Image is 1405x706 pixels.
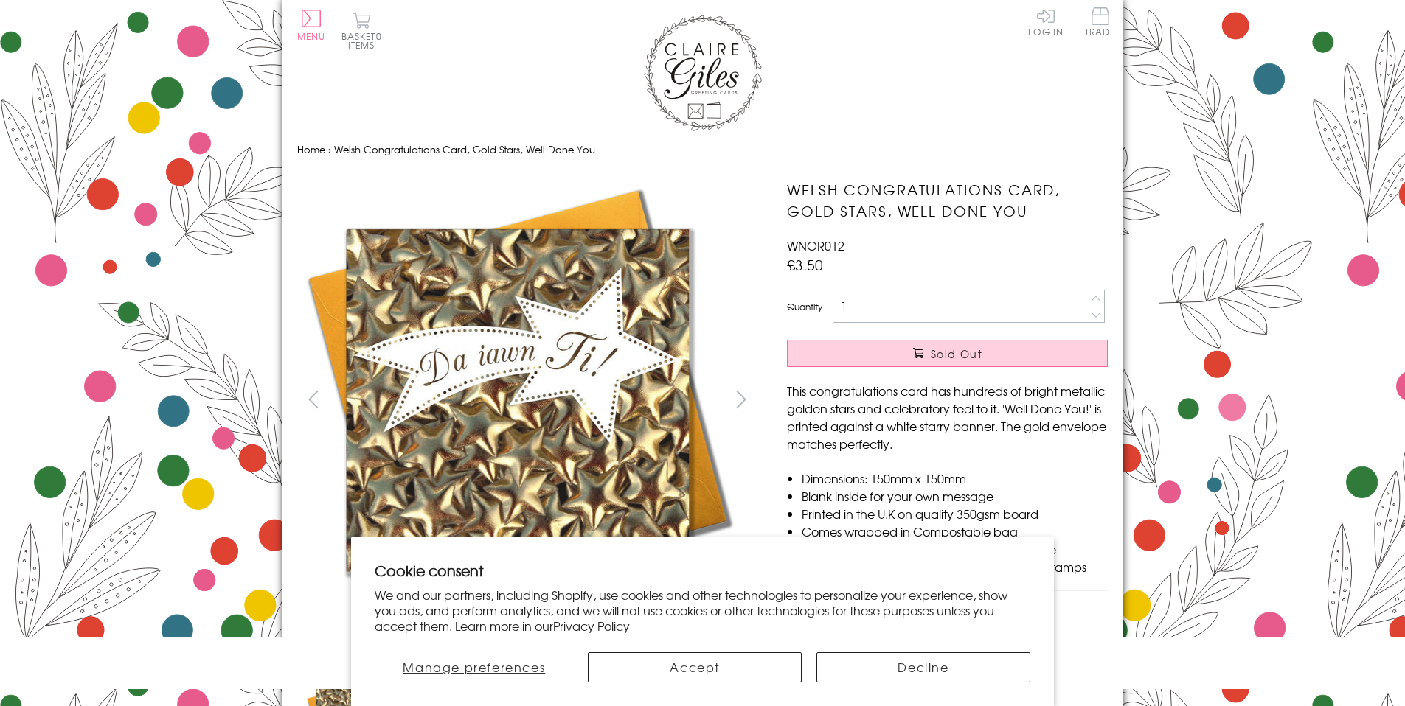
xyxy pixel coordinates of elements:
img: Claire Giles Greetings Cards [644,15,762,131]
h2: Cookie consent [375,560,1030,581]
span: Trade [1085,7,1116,36]
span: £3.50 [787,254,823,275]
button: Manage preferences [375,652,573,682]
label: Quantity [787,300,822,313]
span: 0 items [348,29,382,52]
li: Comes wrapped in Compostable bag [802,522,1108,540]
li: Blank inside for your own message [802,487,1108,505]
span: WNOR012 [787,237,844,254]
button: Accept [588,652,802,682]
p: This congratulations card has hundreds of bright metallic golden stars and celebratory feel to it... [787,382,1108,452]
button: Basket0 items [341,12,382,49]
button: next [724,382,757,416]
span: › [328,142,331,156]
button: Sold Out [787,340,1108,367]
a: Log In [1028,7,1064,36]
li: Printed in the U.K on quality 350gsm board [802,505,1108,522]
span: Sold Out [931,346,982,361]
li: Dimensions: 150mm x 150mm [802,469,1108,487]
nav: breadcrumbs [297,135,1109,165]
button: Menu [297,10,326,41]
a: Privacy Policy [553,617,630,635]
button: prev [297,382,330,416]
span: Manage preferences [403,658,545,676]
h1: Welsh Congratulations Card, Gold Stars, Well Done You [787,179,1108,222]
button: Decline [816,652,1030,682]
span: Menu [297,29,326,43]
a: Trade [1085,7,1116,39]
span: Welsh Congratulations Card, Gold Stars, Well Done You [334,142,595,156]
p: We and our partners, including Shopify, use cookies and other technologies to personalize your ex... [375,587,1030,633]
a: Home [297,142,325,156]
img: Welsh Congratulations Card, Gold Stars, Well Done You [297,179,740,621]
